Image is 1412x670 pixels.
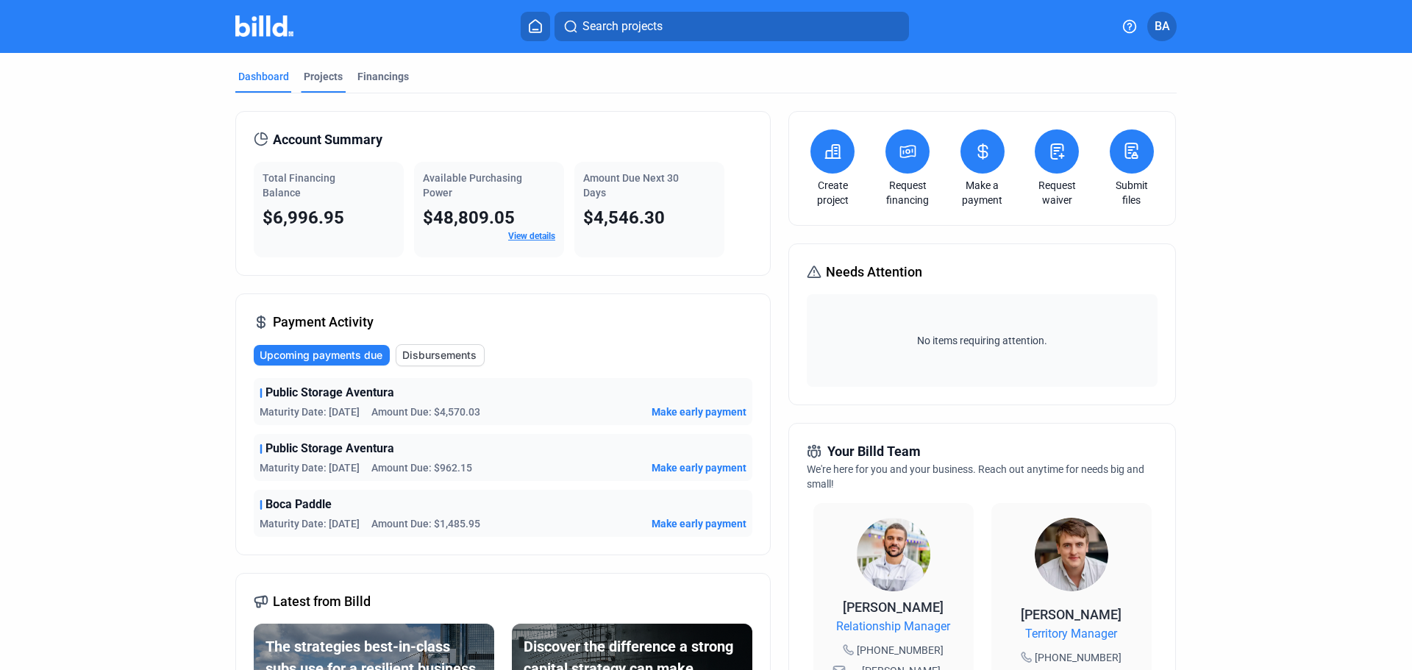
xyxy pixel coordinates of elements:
span: [PERSON_NAME] [843,599,944,615]
img: Billd Company Logo [235,15,293,37]
span: Payment Activity [273,312,374,332]
span: We're here for you and your business. Reach out anytime for needs big and small! [807,463,1144,490]
span: Boca Paddle [265,496,332,513]
span: Total Financing Balance [263,172,335,199]
button: Make early payment [652,405,746,419]
span: Search projects [582,18,663,35]
a: View details [508,231,555,241]
span: $4,546.30 [583,207,665,228]
button: Search projects [555,12,909,41]
span: Latest from Billd [273,591,371,612]
img: Territory Manager [1035,518,1108,591]
span: Amount Due Next 30 Days [583,172,679,199]
span: Your Billd Team [827,441,921,462]
span: [PERSON_NAME] [1021,607,1122,622]
a: Create project [807,178,858,207]
span: BA [1155,18,1170,35]
span: Account Summary [273,129,382,150]
span: $48,809.05 [423,207,515,228]
button: Disbursements [396,344,485,366]
span: Maturity Date: [DATE] [260,516,360,531]
span: Maturity Date: [DATE] [260,405,360,419]
span: Maturity Date: [DATE] [260,460,360,475]
span: [PHONE_NUMBER] [857,643,944,657]
button: Upcoming payments due [254,345,390,366]
a: Request waiver [1031,178,1083,207]
span: Territory Manager [1025,625,1117,643]
span: $6,996.95 [263,207,344,228]
div: Financings [357,69,409,84]
span: Upcoming payments due [260,348,382,363]
span: No items requiring attention. [813,333,1151,348]
button: BA [1147,12,1177,41]
span: Relationship Manager [836,618,950,635]
span: Disbursements [402,348,477,363]
span: Amount Due: $1,485.95 [371,516,480,531]
button: Make early payment [652,460,746,475]
a: Submit files [1106,178,1158,207]
span: Public Storage Aventura [265,384,394,402]
span: Amount Due: $962.15 [371,460,472,475]
div: Dashboard [238,69,289,84]
span: Available Purchasing Power [423,172,522,199]
span: Needs Attention [826,262,922,282]
div: Projects [304,69,343,84]
span: Amount Due: $4,570.03 [371,405,480,419]
button: Make early payment [652,516,746,531]
a: Request financing [882,178,933,207]
span: [PHONE_NUMBER] [1035,650,1122,665]
a: Make a payment [957,178,1008,207]
span: Public Storage Aventura [265,440,394,457]
img: Relationship Manager [857,518,930,591]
